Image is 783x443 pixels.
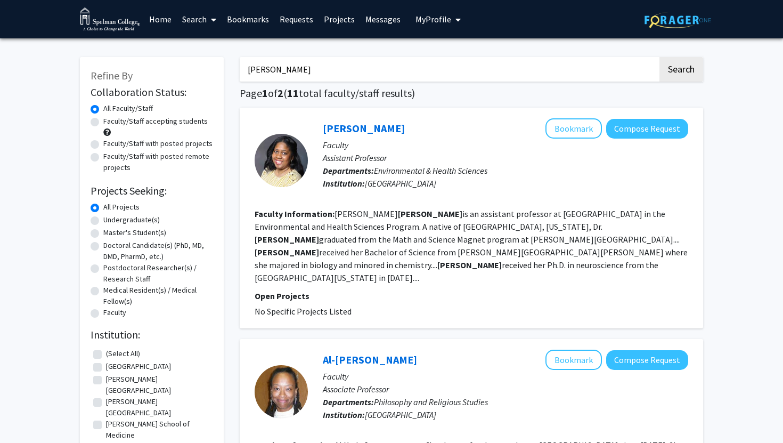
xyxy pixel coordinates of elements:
button: Compose Request to Al-Yasha Williams [606,350,688,370]
label: Postdoctoral Researcher(s) / Research Staff [103,262,213,285]
p: Open Projects [255,289,688,302]
label: Doctoral Candidate(s) (PhD, MD, DMD, PharmD, etc.) [103,240,213,262]
button: Search [659,57,703,82]
label: Faculty/Staff accepting students [103,116,208,127]
a: Messages [360,1,406,38]
span: [GEOGRAPHIC_DATA] [365,178,436,189]
label: Medical Resident(s) / Medical Fellow(s) [103,285,213,307]
h2: Collaboration Status: [91,86,213,99]
span: 11 [287,86,299,100]
a: Bookmarks [222,1,274,38]
a: Al-[PERSON_NAME] [323,353,417,366]
span: No Specific Projects Listed [255,306,352,317]
a: Search [177,1,222,38]
label: All Faculty/Staff [103,103,153,114]
span: [GEOGRAPHIC_DATA] [365,409,436,420]
label: [PERSON_NAME] School of Medicine [106,418,210,441]
span: 2 [278,86,283,100]
button: Compose Request to Kimberly Williams [606,119,688,139]
label: Faculty [103,307,126,318]
a: Home [144,1,177,38]
p: Associate Professor [323,383,688,396]
label: Faculty/Staff with posted remote projects [103,151,213,173]
span: Environmental & Health Sciences [374,165,487,176]
h2: Institution: [91,328,213,341]
span: My Profile [415,14,451,25]
p: Assistant Professor [323,151,688,164]
b: Institution: [323,178,365,189]
a: Projects [319,1,360,38]
p: Faculty [323,139,688,151]
b: [PERSON_NAME] [398,208,462,219]
iframe: Chat [8,395,45,435]
span: 1 [262,86,268,100]
input: Search Keywords [240,57,658,82]
label: Undergraduate(s) [103,214,160,225]
b: Departments: [323,397,374,407]
h1: Page of ( total faculty/staff results) [240,87,703,100]
fg-read-more: [PERSON_NAME] is an assistant professor at [GEOGRAPHIC_DATA] in the Environmental and Health Scie... [255,208,688,283]
label: [GEOGRAPHIC_DATA] [106,361,171,372]
label: Faculty/Staff with posted projects [103,138,213,149]
img: ForagerOne Logo [645,12,711,28]
label: [PERSON_NAME][GEOGRAPHIC_DATA] [106,396,210,418]
span: Refine By [91,69,133,82]
label: All Projects [103,202,140,213]
a: [PERSON_NAME] [323,122,405,135]
h2: Projects Seeking: [91,184,213,197]
label: Master's Student(s) [103,227,166,238]
button: Add Kimberly Williams to Bookmarks [545,118,602,139]
b: [PERSON_NAME] [255,234,319,245]
img: Spelman College Logo [80,7,140,31]
b: [PERSON_NAME] [437,260,502,270]
a: Requests [274,1,319,38]
label: (Select All) [106,348,140,359]
label: [PERSON_NAME][GEOGRAPHIC_DATA] [106,374,210,396]
span: Philosophy and Religious Studies [374,397,488,407]
b: Faculty Information: [255,208,335,219]
p: Faculty [323,370,688,383]
b: [PERSON_NAME] [255,247,319,257]
button: Add Al-Yasha Williams to Bookmarks [545,350,602,370]
b: Institution: [323,409,365,420]
b: Departments: [323,165,374,176]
